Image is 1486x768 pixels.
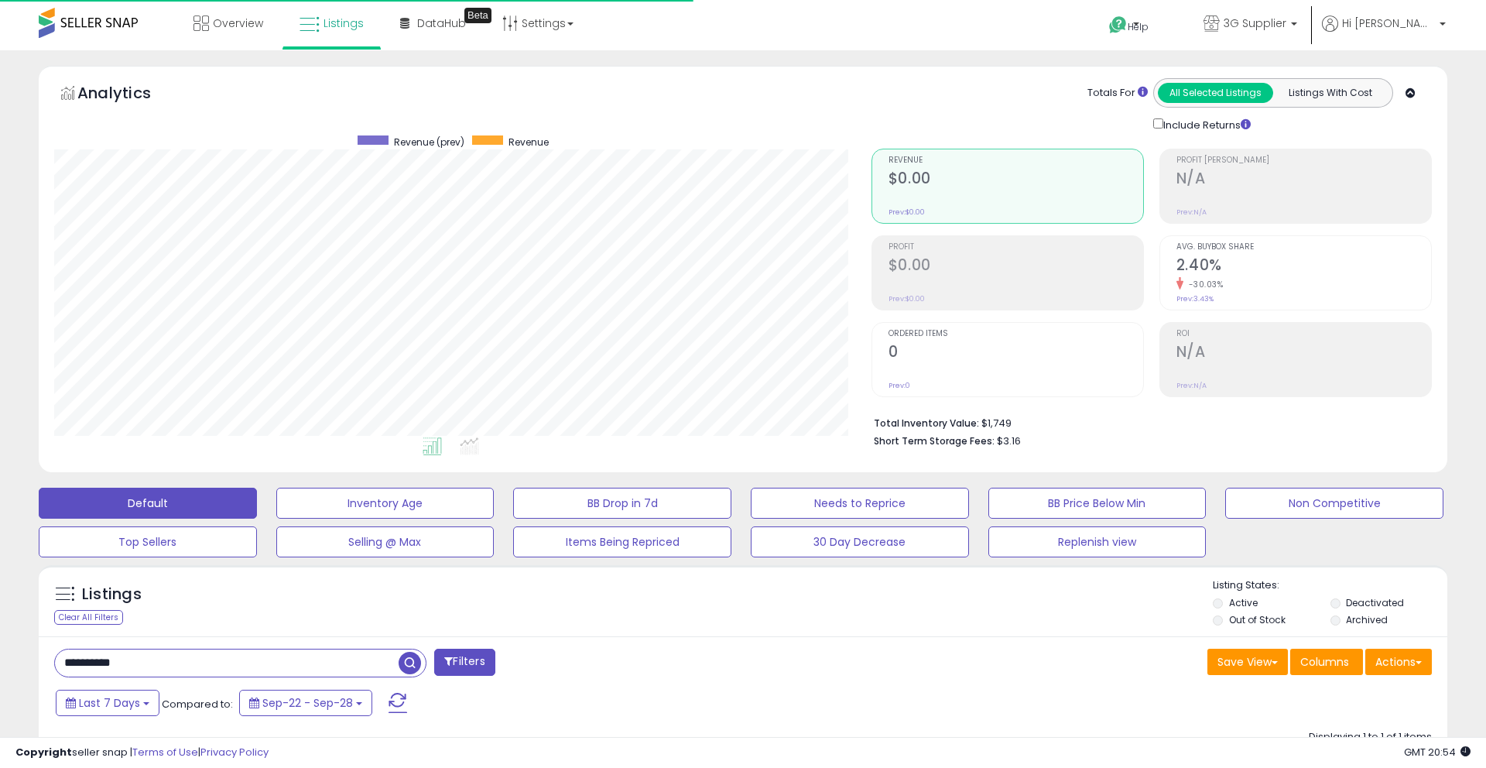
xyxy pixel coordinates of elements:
h2: 0 [889,343,1143,364]
button: Save View [1207,649,1288,675]
span: Revenue (prev) [394,135,464,149]
span: ROI [1176,330,1431,338]
span: Profit [PERSON_NAME] [1176,156,1431,165]
small: Prev: N/A [1176,381,1207,390]
div: Tooltip anchor [464,8,491,23]
button: Columns [1290,649,1363,675]
button: Actions [1365,649,1432,675]
span: Revenue [508,135,549,149]
span: $3.16 [997,434,1021,448]
p: Listing States: [1213,578,1447,593]
h2: N/A [1176,170,1431,190]
h2: N/A [1176,343,1431,364]
span: Profit [889,243,1143,252]
a: Terms of Use [132,745,198,759]
span: 3G Supplier [1224,15,1286,31]
small: Prev: $0.00 [889,294,925,303]
b: Short Term Storage Fees: [874,434,995,447]
small: Prev: N/A [1176,207,1207,217]
small: -30.03% [1183,279,1224,290]
label: Active [1229,596,1258,609]
b: Total Inventory Value: [874,417,979,430]
span: Last 7 Days [79,695,140,711]
div: Clear All Filters [54,610,123,625]
a: Hi [PERSON_NAME] [1322,15,1446,50]
span: Columns [1300,654,1349,670]
button: Last 7 Days [56,690,159,716]
span: Revenue [889,156,1143,165]
span: Avg. Buybox Share [1176,243,1431,252]
button: Needs to Reprice [751,488,969,519]
button: Top Sellers [39,526,257,557]
a: Privacy Policy [200,745,269,759]
div: Displaying 1 to 1 of 1 items [1309,730,1432,745]
label: Out of Stock [1229,613,1286,626]
span: Overview [213,15,263,31]
h2: $0.00 [889,256,1143,277]
h2: 2.40% [1176,256,1431,277]
div: Include Returns [1142,115,1269,133]
button: 30 Day Decrease [751,526,969,557]
h5: Listings [82,584,142,605]
span: Sep-22 - Sep-28 [262,695,353,711]
button: Selling @ Max [276,526,495,557]
li: $1,749 [874,413,1420,431]
button: Inventory Age [276,488,495,519]
span: Help [1128,20,1149,33]
button: Non Competitive [1225,488,1443,519]
label: Archived [1346,613,1388,626]
button: Default [39,488,257,519]
span: Hi [PERSON_NAME] [1342,15,1435,31]
button: Sep-22 - Sep-28 [239,690,372,716]
button: Items Being Repriced [513,526,731,557]
a: Help [1097,4,1179,50]
button: Listings With Cost [1272,83,1388,103]
h5: Analytics [77,82,181,108]
small: Prev: 3.43% [1176,294,1214,303]
i: Get Help [1108,15,1128,35]
button: Replenish view [988,526,1207,557]
button: BB Drop in 7d [513,488,731,519]
button: Filters [434,649,495,676]
small: Prev: $0.00 [889,207,925,217]
button: All Selected Listings [1158,83,1273,103]
h2: $0.00 [889,170,1143,190]
label: Deactivated [1346,596,1404,609]
small: Prev: 0 [889,381,910,390]
span: Listings [324,15,364,31]
div: Totals For [1087,86,1148,101]
span: DataHub [417,15,466,31]
span: 2025-10-6 20:54 GMT [1404,745,1471,759]
button: BB Price Below Min [988,488,1207,519]
div: seller snap | | [15,746,269,760]
span: Compared to: [162,697,233,711]
strong: Copyright [15,745,72,759]
span: Ordered Items [889,330,1143,338]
